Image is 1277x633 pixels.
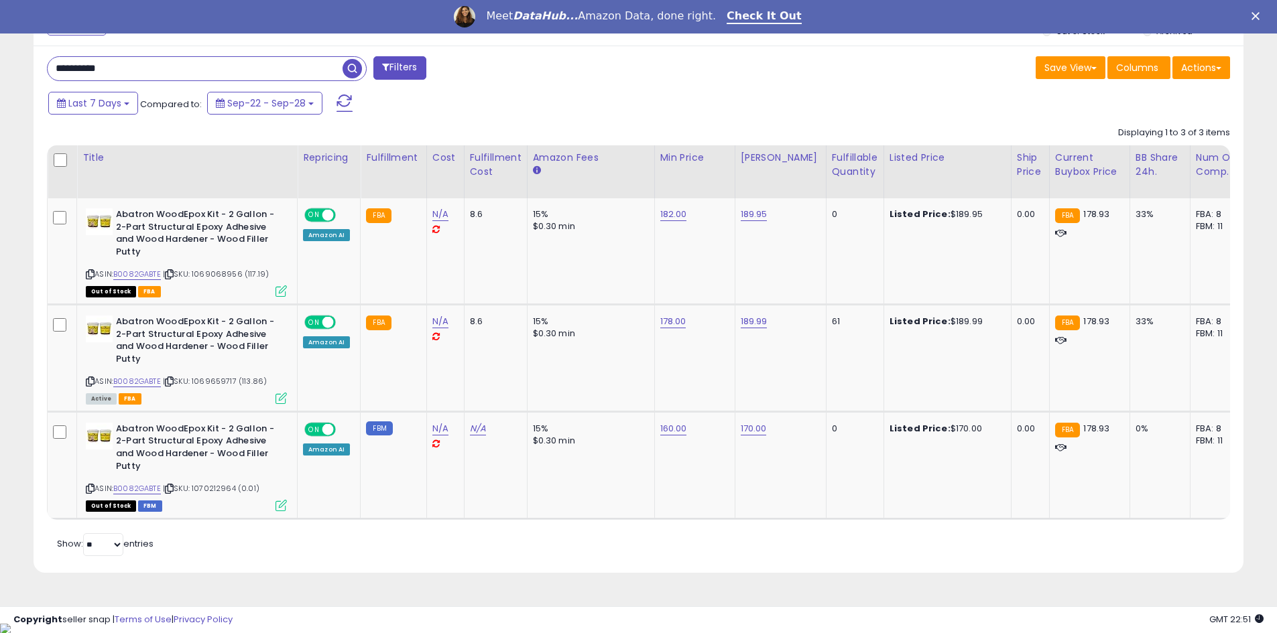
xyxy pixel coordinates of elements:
div: BB Share 24h. [1136,151,1184,179]
div: 8.6 [470,208,517,220]
div: Fulfillment Cost [470,151,522,179]
a: Check It Out [727,9,802,24]
div: Cost [432,151,459,165]
span: 178.93 [1083,208,1109,220]
div: Listed Price [890,151,1006,165]
span: All listings currently available for purchase on Amazon [86,393,117,405]
span: FBA [119,393,141,405]
div: $0.30 min [533,220,644,232]
div: FBA: 8 [1196,315,1240,328]
strong: Copyright [13,613,62,626]
button: Actions [1172,56,1230,79]
button: Columns [1107,56,1170,79]
small: FBA [366,315,391,330]
span: | SKU: 1069659717 (113.86) [163,376,267,386]
div: ASIN: [86,315,287,403]
img: 41y7Hl6Ds1L._SL40_.jpg [86,315,113,342]
div: 61 [832,315,873,328]
div: 0.00 [1017,423,1039,435]
div: ASIN: [86,208,287,295]
div: Displaying 1 to 3 of 3 items [1118,127,1230,139]
span: Compared to: [140,98,202,111]
i: DataHub... [513,9,578,22]
span: FBA [138,286,161,297]
small: Amazon Fees. [533,165,541,177]
div: $0.30 min [533,328,644,340]
span: All listings that are currently out of stock and unavailable for purchase on Amazon [86,286,136,297]
div: 15% [533,315,644,328]
div: Fulfillable Quantity [832,151,878,179]
a: 189.99 [741,315,768,328]
div: 0.00 [1017,208,1039,220]
img: 41y7Hl6Ds1L._SL40_.jpg [86,423,113,449]
img: Profile image for Georgie [454,6,475,27]
div: Current Buybox Price [1055,151,1124,179]
b: Listed Price: [890,315,951,328]
div: Close [1252,12,1265,20]
small: FBA [1055,208,1080,223]
small: FBA [1055,315,1080,330]
div: Num of Comp. [1196,151,1245,179]
a: B0082GABTE [113,376,161,387]
div: $189.99 [890,315,1001,328]
span: ON [306,317,322,328]
div: seller snap | | [13,614,233,626]
span: 178.93 [1083,422,1109,435]
div: Min Price [660,151,729,165]
a: N/A [432,422,448,435]
b: Abatron WoodEpox Kit - 2 Gallon - 2-Part Structural Epoxy Adhesive and Wood Hardener - Wood Fille... [116,423,279,476]
a: N/A [470,422,486,435]
div: Repricing [303,151,355,165]
div: 33% [1136,208,1180,220]
small: FBA [366,208,391,223]
div: Amazon Fees [533,151,649,165]
a: 160.00 [660,422,687,435]
span: Show: entries [57,537,154,550]
span: ON [306,424,322,435]
a: N/A [432,315,448,328]
div: FBA: 8 [1196,208,1240,220]
a: Privacy Policy [174,613,233,626]
span: ON [306,210,322,221]
div: 0 [832,208,873,220]
span: OFF [334,210,355,221]
div: Title [82,151,292,165]
div: $0.30 min [533,435,644,447]
div: ASIN: [86,423,287,510]
div: Ship Price [1017,151,1044,179]
img: 41y7Hl6Ds1L._SL40_.jpg [86,208,113,235]
div: FBM: 11 [1196,328,1240,340]
span: FBM [138,500,162,512]
div: Meet Amazon Data, done right. [486,9,716,23]
a: 189.95 [741,208,768,221]
b: Listed Price: [890,208,951,220]
small: FBM [366,421,392,435]
div: Amazon AI [303,229,350,241]
div: Amazon AI [303,336,350,348]
div: [PERSON_NAME] [741,151,820,165]
a: 178.00 [660,315,686,328]
div: FBM: 11 [1196,220,1240,232]
div: Fulfillment [366,151,420,165]
span: OFF [334,424,355,435]
div: 0.00 [1017,315,1039,328]
div: Amazon AI [303,443,350,455]
span: 178.93 [1083,315,1109,328]
a: Terms of Use [115,613,172,626]
span: Columns [1116,61,1158,74]
span: | SKU: 1069068956 (117.19) [163,269,269,279]
b: Listed Price: [890,422,951,435]
div: 0% [1136,423,1180,435]
div: 15% [533,208,644,220]
div: $189.95 [890,208,1001,220]
small: FBA [1055,423,1080,437]
span: 2025-10-6 22:51 GMT [1209,613,1264,626]
a: 170.00 [741,422,767,435]
a: 182.00 [660,208,687,221]
span: OFF [334,317,355,328]
div: 0 [832,423,873,435]
div: FBM: 11 [1196,435,1240,447]
div: 33% [1136,315,1180,328]
div: 15% [533,423,644,435]
button: Save View [1036,56,1105,79]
